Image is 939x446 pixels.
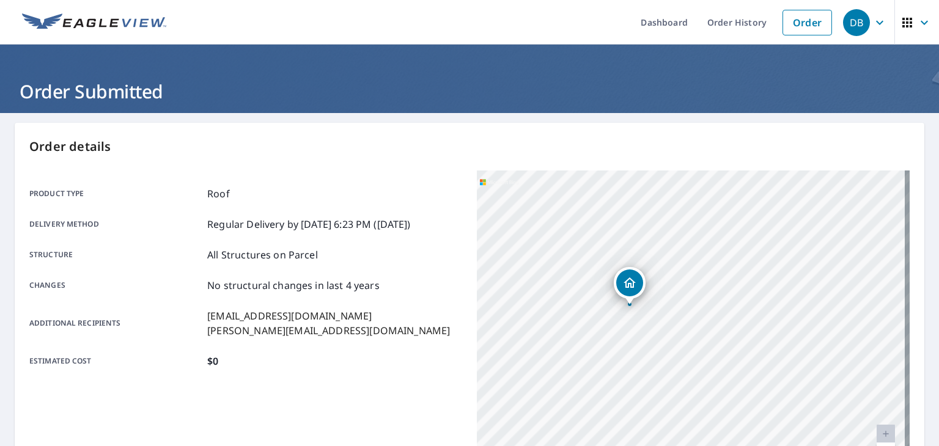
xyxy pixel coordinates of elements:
[782,10,832,35] a: Order
[207,278,380,293] p: No structural changes in last 4 years
[614,267,646,305] div: Dropped pin, building 1, Residential property, 222 S Cowen St Garrett, IN 46738
[843,9,870,36] div: DB
[207,309,450,323] p: [EMAIL_ADDRESS][DOMAIN_NAME]
[207,247,318,262] p: All Structures on Parcel
[29,309,202,338] p: Additional recipients
[29,137,910,156] p: Order details
[29,354,202,368] p: Estimated cost
[29,217,202,232] p: Delivery method
[207,323,450,338] p: [PERSON_NAME][EMAIL_ADDRESS][DOMAIN_NAME]
[207,217,410,232] p: Regular Delivery by [DATE] 6:23 PM ([DATE])
[207,186,230,201] p: Roof
[207,354,218,368] p: $0
[29,186,202,201] p: Product type
[29,247,202,262] p: Structure
[29,278,202,293] p: Changes
[877,425,895,443] a: Current Level 20, Zoom In Disabled
[15,79,924,104] h1: Order Submitted
[22,13,166,32] img: EV Logo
